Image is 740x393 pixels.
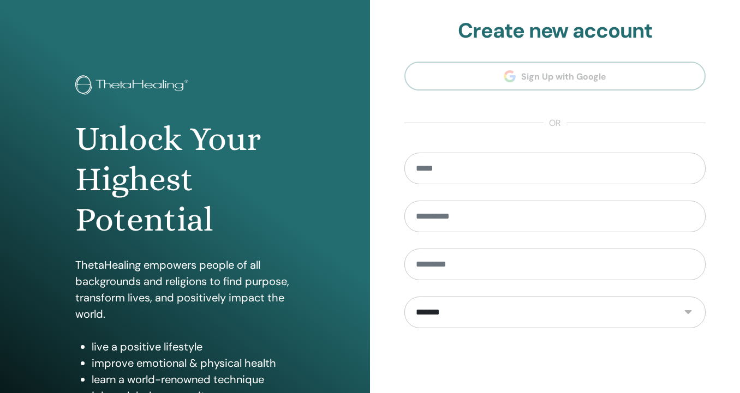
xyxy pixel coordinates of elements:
h1: Unlock Your Highest Potential [75,119,295,240]
li: improve emotional & physical health [92,355,295,371]
li: learn a world-renowned technique [92,371,295,388]
li: live a positive lifestyle [92,338,295,355]
h2: Create new account [404,19,706,44]
iframe: reCAPTCHA [472,344,638,387]
p: ThetaHealing empowers people of all backgrounds and religions to find purpose, transform lives, a... [75,257,295,322]
span: or [544,117,566,130]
